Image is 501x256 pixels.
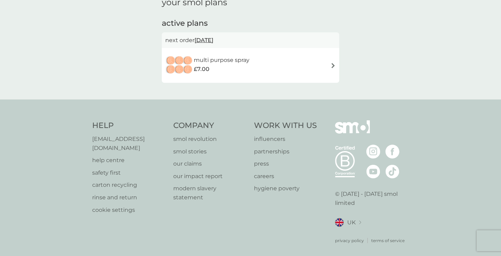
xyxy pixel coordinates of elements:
[335,190,409,207] p: © [DATE] - [DATE] smol limited
[92,135,166,152] a: [EMAIL_ADDRESS][DOMAIN_NAME]
[366,145,380,159] img: visit the smol Instagram page
[92,120,166,131] h4: Help
[173,172,247,181] a: our impact report
[194,33,213,47] span: [DATE]
[165,36,336,45] p: next order
[254,147,317,156] a: partnerships
[173,135,247,144] a: smol revolution
[254,184,317,193] a: hygiene poverty
[92,193,166,202] a: rinse and return
[92,181,166,190] a: carton recycling
[335,218,344,227] img: UK flag
[335,120,370,144] img: smol
[254,172,317,181] a: careers
[162,18,339,29] h2: active plans
[194,65,209,74] span: £7.00
[173,120,247,131] h4: Company
[254,159,317,168] a: press
[347,218,356,227] span: UK
[92,206,166,215] a: cookie settings
[254,135,317,144] a: influencers
[371,237,405,244] a: terms of service
[92,168,166,177] a: safety first
[335,237,364,244] a: privacy policy
[173,147,247,156] a: smol stories
[385,165,399,178] img: visit the smol Tiktok page
[194,56,249,65] h6: multi purpose spray
[92,156,166,165] a: help centre
[331,63,336,68] img: arrow right
[359,221,361,224] img: select a new location
[366,165,380,178] img: visit the smol Youtube page
[254,120,317,131] h4: Work With Us
[165,53,194,78] img: multi purpose spray
[385,145,399,159] img: visit the smol Facebook page
[173,184,247,202] a: modern slavery statement
[173,159,247,168] a: our claims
